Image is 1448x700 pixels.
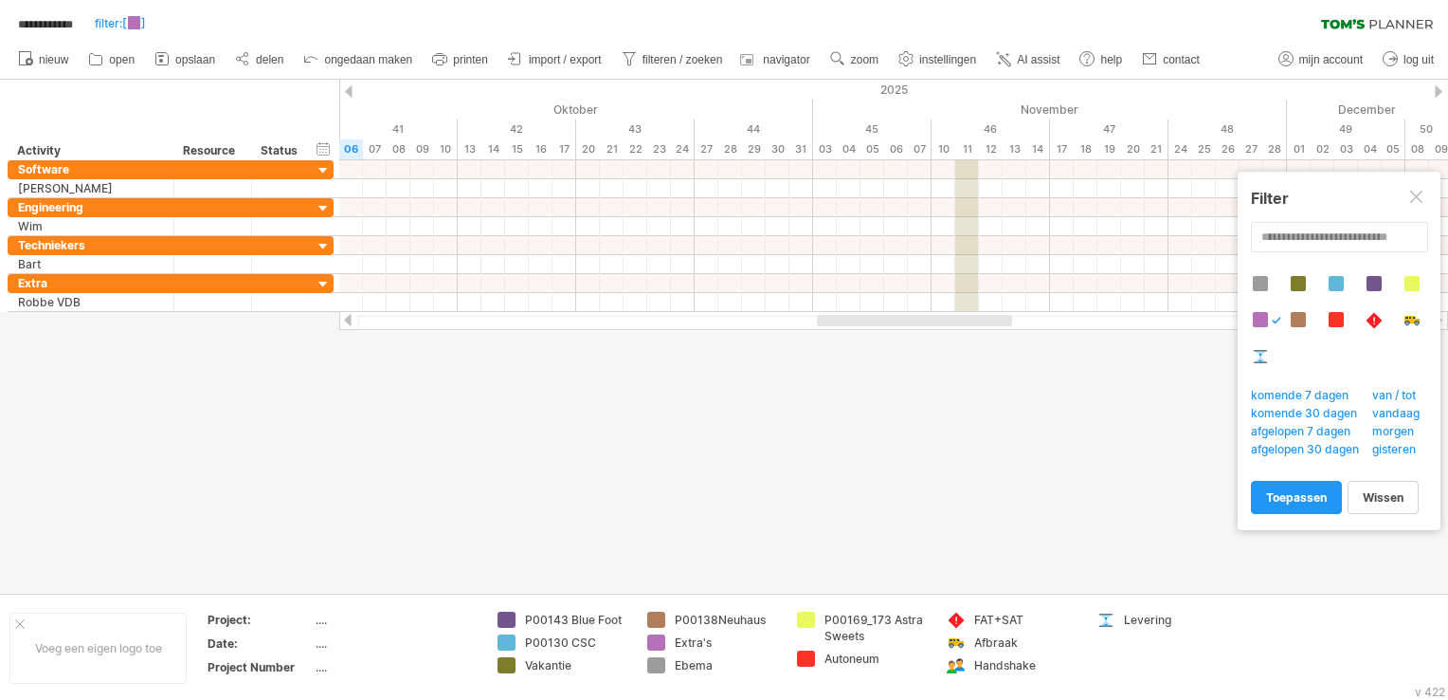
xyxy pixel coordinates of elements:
div: donderdag, 16 Oktober 2025 [529,139,552,159]
span: morgen [1369,424,1427,443]
span: open [109,53,135,66]
span: [ ] [95,15,146,31]
span: wissen [1363,490,1403,505]
div: vrijdag, 28 November 2025 [1263,139,1287,159]
div: 41 [339,120,458,139]
a: toepassen [1251,481,1342,514]
a: log uit [1378,47,1439,72]
div: P00169_173 Astra Sweets [824,612,928,644]
div: FAT+SAT [974,612,1077,628]
div: vrijdag, 10 Oktober 2025 [434,139,458,159]
div: Project: [208,612,312,628]
span: contact [1163,53,1200,66]
div: 49 [1287,120,1405,139]
div: P00138Neuhaus [675,612,778,628]
div: Handshake [974,657,1077,673]
a: delen [230,47,289,72]
div: .... [316,612,475,628]
div: Resource [183,141,241,160]
div: dinsdag, 14 Oktober 2025 [481,139,505,159]
div: maandag, 1 December 2025 [1287,139,1311,159]
span: zoom [851,53,878,66]
a: open [83,47,140,72]
div: donderdag, 23 Oktober 2025 [647,139,671,159]
a: wissen [1348,481,1419,514]
a: printen [427,47,494,72]
span: ongedaan maken [324,53,412,66]
span: komende 7 dagen [1248,388,1362,407]
div: dinsdag, 25 November 2025 [1192,139,1216,159]
div: Vakantie [525,657,628,673]
span: afgelopen 7 dagen [1248,424,1364,443]
div: woensdag, 26 November 2025 [1216,139,1240,159]
div: Afbraak [974,635,1077,651]
div: donderdag, 30 Oktober 2025 [766,139,789,159]
div: maandag, 6 Oktober 2025 [339,139,363,159]
div: Robbe VDB [18,293,164,311]
div: dinsdag, 4 November 2025 [837,139,860,159]
div: dinsdag, 28 Oktober 2025 [718,139,742,159]
div: Levering [1124,612,1227,628]
div: [PERSON_NAME] [18,179,164,197]
div: 48 [1168,120,1287,139]
span: vandaag [1369,406,1433,425]
span: delen [256,53,283,66]
span: nieuw [39,53,68,66]
span: filter: [95,16,122,30]
span: AI assist [1017,53,1059,66]
div: donderdag, 20 November 2025 [1121,139,1145,159]
div: woensdag, 29 Oktober 2025 [742,139,766,159]
div: 47 [1050,120,1168,139]
div: Wim [18,217,164,235]
div: Software [18,160,164,178]
div: Extra's [675,635,778,651]
div: Ebema [675,657,778,673]
span: opslaan [175,53,215,66]
div: Project Number [208,659,312,675]
div: v 422 [1415,685,1445,699]
a: ongedaan maken [299,47,418,72]
div: Autoneum [824,651,928,667]
div: donderdag, 27 November 2025 [1240,139,1263,159]
div: dinsdag, 7 Oktober 2025 [363,139,387,159]
div: vrijdag, 7 November 2025 [908,139,932,159]
span: mijn account [1299,53,1363,66]
div: P00130 CSC [525,635,628,651]
div: donderdag, 13 November 2025 [1003,139,1026,159]
div: woensdag, 3 December 2025 [1334,139,1358,159]
div: dinsdag, 18 November 2025 [1074,139,1097,159]
span: toepassen [1266,490,1327,505]
span: navigator [763,53,809,66]
span: import / export [529,53,602,66]
span: van / tot [1369,388,1429,407]
a: zoom [825,47,884,72]
div: 45 [813,120,932,139]
div: maandag, 3 November 2025 [813,139,837,159]
a: filteren / zoeken [617,47,729,72]
div: vrijdag, 14 November 2025 [1026,139,1050,159]
div: maandag, 8 December 2025 [1405,139,1429,159]
div: maandag, 24 November 2025 [1168,139,1192,159]
div: woensdag, 5 November 2025 [860,139,884,159]
a: navigator [737,47,815,72]
div: Date: [208,636,312,652]
div: 46 [932,120,1050,139]
span: printen [453,53,488,66]
div: vrijdag, 24 Oktober 2025 [671,139,695,159]
div: Engineering [18,198,164,216]
div: dinsdag, 2 December 2025 [1311,139,1334,159]
a: instellingen [894,47,982,72]
div: maandag, 27 Oktober 2025 [695,139,718,159]
div: maandag, 20 Oktober 2025 [576,139,600,159]
a: nieuw [13,47,74,72]
div: maandag, 13 Oktober 2025 [458,139,481,159]
div: P00143 Blue Foot [525,612,628,628]
div: vrijdag, 5 December 2025 [1382,139,1405,159]
div: Techniekers [18,236,164,254]
div: donderdag, 6 November 2025 [884,139,908,159]
div: dinsdag, 21 Oktober 2025 [600,139,624,159]
span: instellingen [919,53,976,66]
span: help [1100,53,1122,66]
div: 42 [458,120,576,139]
div: woensdag, 15 Oktober 2025 [505,139,529,159]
